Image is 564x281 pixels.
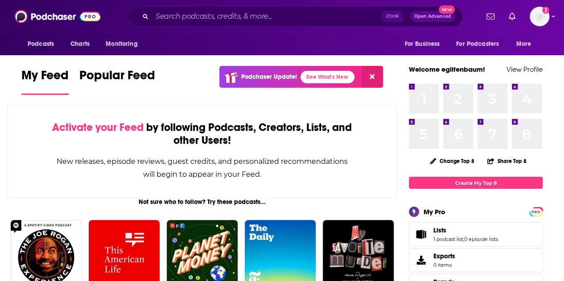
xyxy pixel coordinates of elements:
[542,7,549,14] svg: Add a profile image
[530,7,549,26] button: Show profile menu
[128,6,463,27] div: Search podcasts, credits, & more...
[398,36,451,53] button: open menu
[241,73,297,81] p: Podchaser Update!
[433,252,455,260] span: Exports
[152,9,382,24] input: Search podcasts, credits, & more...
[530,7,549,26] img: User Profile
[301,71,354,83] a: See What's New
[28,38,54,50] span: Podcasts
[21,68,69,88] span: My Feed
[433,262,455,268] span: 0 items
[424,155,480,167] button: Change Top 8
[15,8,100,25] img: Podchaser - Follow, Share and Rate Podcasts
[79,68,155,95] a: Popular Feed
[483,9,498,24] a: Show notifications dropdown
[450,36,512,53] button: open menu
[409,222,543,246] span: Lists
[409,177,543,189] a: Create My Top 8
[456,38,499,50] span: For Podcasters
[52,121,352,147] div: by following Podcasts, Creators, Lists, and other Users!
[439,5,455,14] span: New
[79,68,155,88] span: Popular Feed
[414,14,451,19] span: Open Advanced
[99,36,149,53] button: open menu
[463,236,464,242] span: ,
[505,9,519,24] a: Show notifications dropdown
[487,152,527,170] button: Share Top 8
[70,38,90,50] span: Charts
[52,155,352,181] div: New releases, episode reviews, guest credits, and personalized recommendations will begin to appe...
[424,208,445,216] div: My Pro
[506,65,543,73] a: View Profile
[516,38,531,50] span: More
[409,65,485,73] a: Welcome egilfenbaum!
[52,121,144,134] span: Activate your Feed
[464,236,498,242] a: 0 episode lists
[106,38,137,50] span: Monitoring
[531,208,541,215] span: PRO
[433,226,446,234] span: Lists
[65,36,95,53] a: Charts
[510,36,543,53] button: open menu
[409,248,543,272] a: Exports
[7,198,397,206] div: Not sure who to follow? Try these podcasts...
[382,11,403,22] span: Ctrl K
[433,236,463,242] a: 1 podcast list
[21,36,66,53] button: open menu
[404,38,440,50] span: For Business
[433,226,498,234] a: Lists
[530,7,549,26] span: Logged in as egilfenbaum
[21,68,69,95] a: My Feed
[412,254,430,266] span: Exports
[410,11,455,22] button: Open AdvancedNew
[412,228,430,240] a: Lists
[531,208,541,215] a: PRO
